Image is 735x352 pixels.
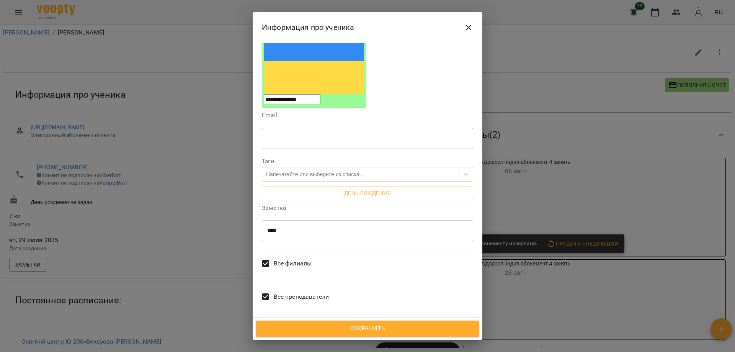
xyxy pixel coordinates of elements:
span: День Рождения [268,188,467,198]
p: Заметка для клиента в его кабинете [262,316,473,325]
span: Сохранить [264,324,471,334]
div: Напечатайте или выберите из списка... [266,170,364,178]
h6: Информация про ученика [262,21,354,33]
img: Ukraine [264,28,364,95]
span: Все филиалы [274,259,312,268]
button: День Рождения [262,186,473,200]
label: Тэги [262,158,473,164]
button: Close [459,18,478,37]
button: Сохранить [256,321,479,337]
span: Все преподаватели [274,292,329,301]
label: Email [262,112,473,118]
label: Заметка [262,205,473,211]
